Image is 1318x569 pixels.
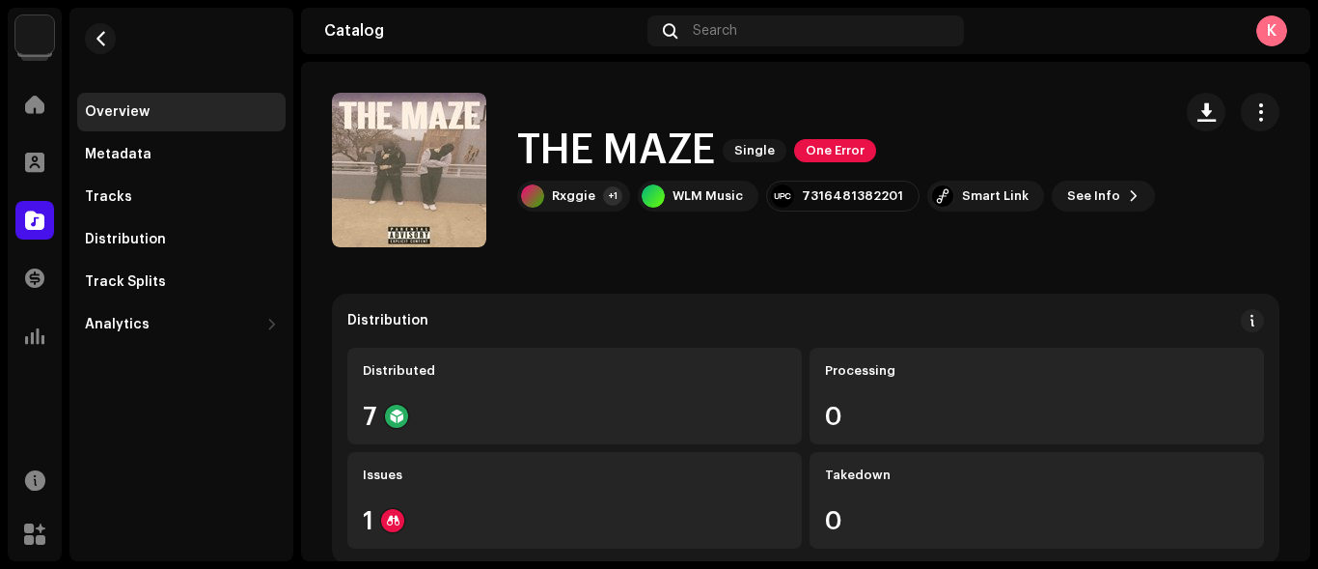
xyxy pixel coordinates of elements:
[77,305,286,344] re-m-nav-dropdown: Analytics
[1256,15,1287,46] div: K
[517,128,715,173] h1: THE MAZE
[85,147,151,162] div: Metadata
[825,363,1249,379] div: Processing
[85,317,150,332] div: Analytics
[552,188,595,204] div: Rxggie
[77,93,286,131] re-m-nav-item: Overview
[723,139,786,162] span: Single
[962,188,1029,204] div: Smart Link
[77,135,286,174] re-m-nav-item: Metadata
[825,468,1249,483] div: Takedown
[85,189,132,205] div: Tracks
[802,188,903,204] div: 7316481382201
[673,188,743,204] div: WLM Music
[794,139,876,162] span: One Error
[1052,181,1155,212] button: See Info
[1067,177,1120,215] span: See Info
[77,178,286,216] re-m-nav-item: Tracks
[85,232,166,247] div: Distribution
[77,263,286,301] re-m-nav-item: Track Splits
[85,274,166,290] div: Track Splits
[15,15,54,54] img: bb549e82-3f54-41b5-8d74-ce06bd45c366
[85,104,150,120] div: Overview
[363,468,786,483] div: Issues
[603,186,622,206] div: +1
[347,313,428,328] div: Distribution
[77,220,286,259] re-m-nav-item: Distribution
[693,23,737,39] span: Search
[324,23,640,39] div: Catalog
[363,363,786,379] div: Distributed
